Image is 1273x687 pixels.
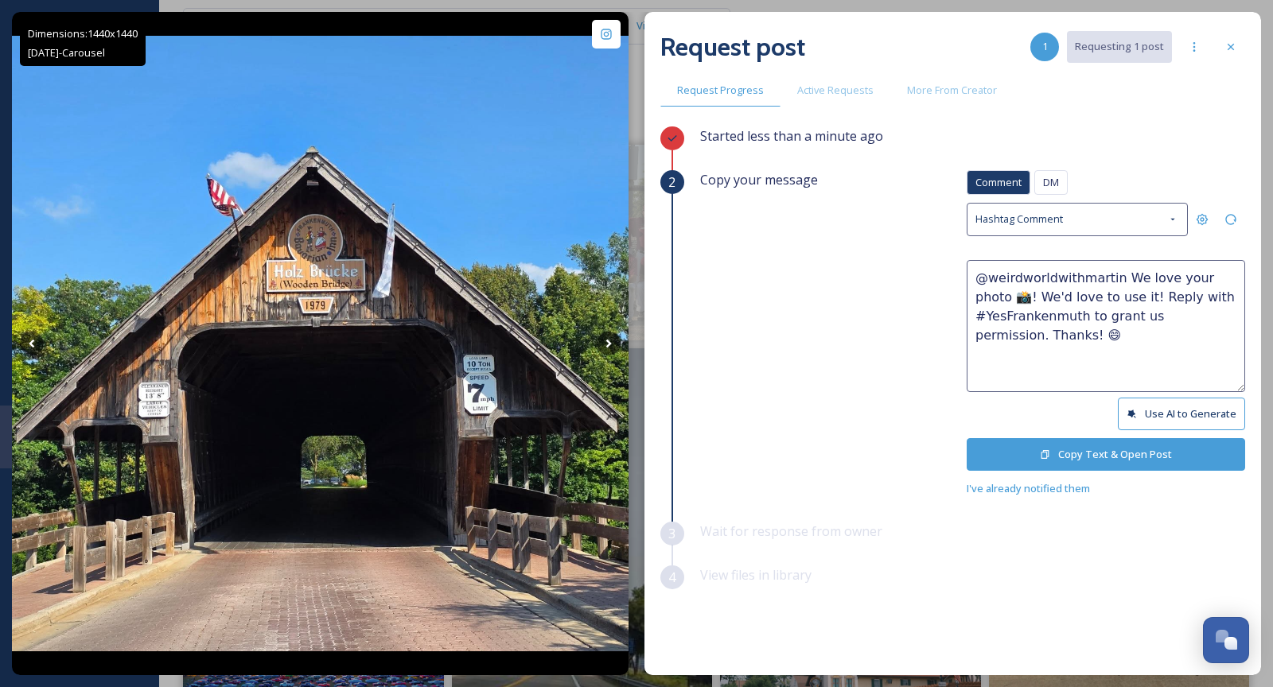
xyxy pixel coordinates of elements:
span: Request Progress [677,83,764,98]
span: Hashtag Comment [975,212,1063,227]
span: 2 [668,173,675,192]
span: More From Creator [907,83,997,98]
button: Copy Text & Open Post [967,438,1245,471]
span: [DATE] - Carousel [28,45,105,60]
span: 3 [668,524,675,543]
span: 1 [1042,39,1048,54]
span: View files in library [700,566,812,584]
span: Comment [975,175,1022,190]
button: Open Chat [1203,617,1249,663]
span: I've already notified them [967,481,1090,495]
span: Wait for response from owner [700,522,882,540]
textarea: @weirdworldwithmartin We love your photo 📸! We'd love to use it! Reply with #YesFrankenmuth to gr... [967,260,1245,392]
img: Whenever I get homesick, I can just go to Michigan... #Bavaria #frankenmuth #Michigan #homesick #... [12,36,629,652]
span: Dimensions: 1440 x 1440 [28,26,138,41]
button: Use AI to Generate [1118,398,1245,430]
h2: Request post [660,28,805,66]
span: Started less than a minute ago [700,127,883,145]
span: Active Requests [797,83,874,98]
span: Copy your message [700,170,818,189]
button: Requesting 1 post [1067,31,1172,62]
span: 4 [668,568,675,587]
span: DM [1043,175,1059,190]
